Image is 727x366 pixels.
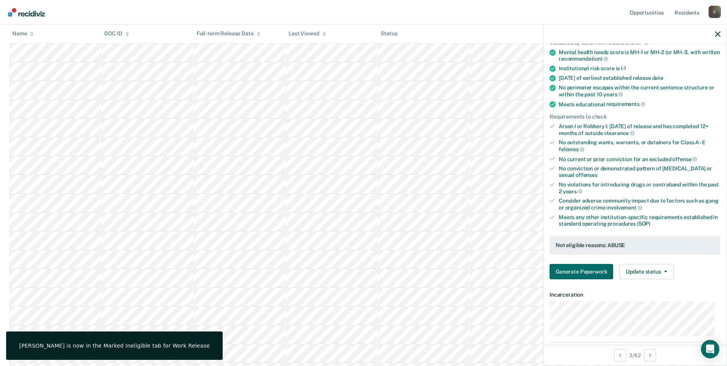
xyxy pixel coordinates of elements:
[604,130,635,136] span: clearance
[606,101,645,107] span: requirements
[559,75,720,81] div: [DATE] of earliest established release
[559,84,720,97] div: No perimeter escapes within the current sentence structure or within the past 10
[576,172,597,178] span: offenses
[701,340,719,358] div: Open Intercom Messenger
[559,49,720,62] div: Mental health needs score is MH-1 or MH-2 (or MH-3, with written
[289,31,326,37] div: Last Viewed
[104,31,129,37] div: DOC ID
[559,101,720,108] div: Meets educational
[550,264,613,279] button: Generate Paperwork
[559,165,720,178] div: No conviction or demonstrated pattern of [MEDICAL_DATA] or sexual
[8,8,45,16] img: Recidiviz
[381,31,397,37] div: Status
[550,292,720,298] dt: Incarceration
[556,242,714,249] div: Not eligible reasons: ABUSE
[603,91,623,97] span: years
[621,65,626,71] span: I-1
[563,188,583,195] span: years
[644,349,656,361] button: Next Opportunity
[559,139,720,152] div: No outstanding wants, warrants, or detainers for Class A–E
[637,221,650,227] span: (SOP)
[197,31,261,37] div: Full-term Release Date
[559,198,720,211] div: Consider adverse community impact due to factors such as gang or organized crime
[12,31,34,37] div: Name
[652,75,663,81] span: date
[559,214,720,227] div: Meets any other institution-specific requirements established in standard operating procedures
[709,6,721,18] div: C
[559,146,584,152] span: felonies
[709,6,721,18] button: Profile dropdown button
[614,349,626,361] button: Previous Opportunity
[543,345,727,365] div: 3 / 62
[559,65,720,72] div: Institutional risk score is
[559,123,720,136] div: Arson I or Robbery I: [DATE] of release and has completed 12+ months of outside
[550,114,720,120] div: Requirements to check
[619,264,673,279] button: Update status
[19,342,210,349] div: [PERSON_NAME] is now in the Marked Ineligible tab for Work Release
[559,181,720,195] div: No violations for introducing drugs or contraband within the past 2
[606,204,642,211] span: involvement
[672,156,697,162] span: offense
[559,56,608,62] span: recommendation)
[559,156,720,163] div: No current or prior conviction for an excluded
